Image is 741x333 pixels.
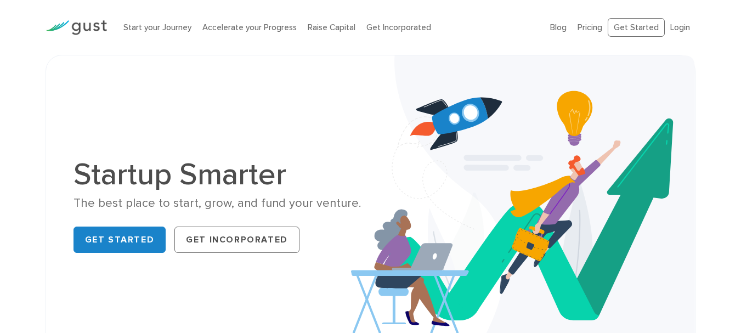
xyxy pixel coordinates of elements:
[73,195,363,211] div: The best place to start, grow, and fund your venture.
[73,159,363,190] h1: Startup Smarter
[123,22,191,32] a: Start your Journey
[308,22,355,32] a: Raise Capital
[578,22,602,32] a: Pricing
[46,20,107,35] img: Gust Logo
[174,227,299,253] a: Get Incorporated
[670,22,690,32] a: Login
[202,22,297,32] a: Accelerate your Progress
[550,22,567,32] a: Blog
[366,22,431,32] a: Get Incorporated
[73,227,166,253] a: Get Started
[608,18,665,37] a: Get Started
